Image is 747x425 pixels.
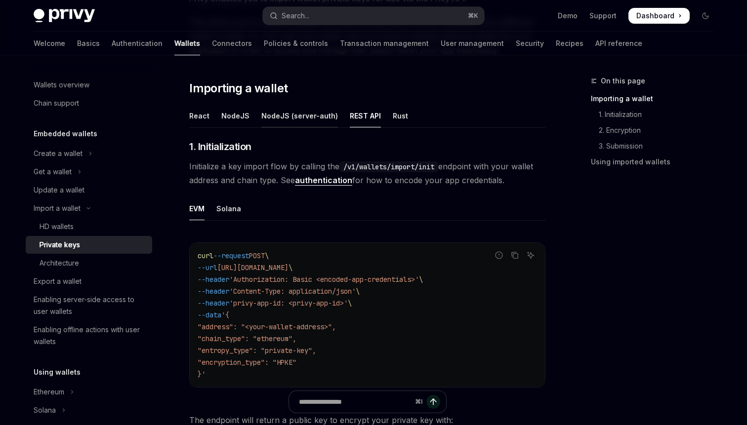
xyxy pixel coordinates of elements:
[295,175,352,186] a: authentication
[34,166,72,178] div: Get a wallet
[264,32,328,55] a: Policies & controls
[556,32,583,55] a: Recipes
[591,154,721,170] a: Using imported wallets
[26,291,152,320] a: Enabling server-side access to user wallets
[591,122,721,138] a: 2. Encryption
[26,401,152,419] button: Toggle Solana section
[40,239,80,251] div: Private keys
[628,8,690,24] a: Dashboard
[698,8,713,24] button: Toggle dark mode
[198,287,229,296] span: --header
[441,32,504,55] a: User management
[217,263,289,272] span: [URL][DOMAIN_NAME]
[26,321,152,350] a: Enabling offline actions with user wallets
[34,386,64,398] div: Ethereum
[558,11,578,21] a: Demo
[263,7,484,25] button: Open search
[493,249,505,262] button: Report incorrect code
[591,138,721,154] a: 3. Submission
[34,32,65,55] a: Welcome
[198,358,296,367] span: "encryption_type": "HPKE"
[299,391,411,413] input: Ask a question...
[189,104,209,127] div: React
[350,104,381,127] div: REST API
[189,80,288,96] span: Importing a wallet
[516,32,544,55] a: Security
[601,75,645,87] span: On this page
[229,275,419,284] span: 'Authorization: Basic <encoded-app-credentials>'
[198,263,217,272] span: --url
[34,324,146,348] div: Enabling offline actions with user wallets
[524,249,537,262] button: Ask AI
[26,272,152,290] a: Export a wallet
[189,140,251,154] span: 1. Initialization
[77,32,100,55] a: Basics
[189,159,545,187] span: Initialize a key import flow by calling the endpoint with your wallet address and chain type. See...
[26,199,152,217] button: Toggle Import a wallet section
[595,32,642,55] a: API reference
[393,104,408,127] div: Rust
[221,104,249,127] div: NodeJS
[356,287,360,296] span: \
[34,366,81,378] h5: Using wallets
[282,10,309,22] div: Search...
[508,249,521,262] button: Copy the contents from the code block
[213,251,249,260] span: --request
[26,76,152,94] a: Wallets overview
[198,251,213,260] span: curl
[468,12,478,20] span: ⌘ K
[198,370,206,379] span: }'
[198,322,336,331] span: "address": "<your-wallet-address>",
[34,202,81,214] div: Import a wallet
[34,148,83,159] div: Create a wallet
[419,275,423,284] span: \
[636,11,674,21] span: Dashboard
[198,310,221,319] span: --data
[26,145,152,162] button: Toggle Create a wallet section
[26,236,152,254] a: Private keys
[348,299,352,308] span: \
[26,254,152,272] a: Architecture
[26,94,152,112] a: Chain support
[34,275,82,287] div: Export a wallet
[216,197,241,220] div: Solana
[34,97,79,109] div: Chain support
[265,251,269,260] span: \
[34,294,146,317] div: Enabling server-side access to user wallets
[426,395,440,409] button: Send message
[340,32,429,55] a: Transaction management
[261,104,338,127] div: NodeJS (server-auth)
[339,161,438,172] code: /v1/wallets/import/init
[34,128,97,140] h5: Embedded wallets
[229,299,348,308] span: 'privy-app-id: <privy-app-id>'
[589,11,617,21] a: Support
[198,299,229,308] span: --header
[26,163,152,181] button: Toggle Get a wallet section
[591,107,721,122] a: 1. Initialization
[26,218,152,235] a: HD wallets
[189,197,205,220] div: EVM
[198,275,229,284] span: --header
[249,251,265,260] span: POST
[40,257,79,269] div: Architecture
[112,32,163,55] a: Authentication
[34,184,84,196] div: Update a wallet
[174,32,200,55] a: Wallets
[26,383,152,401] button: Toggle Ethereum section
[591,91,721,107] a: Importing a wallet
[229,287,356,296] span: 'Content-Type: application/json'
[212,32,252,55] a: Connectors
[289,263,292,272] span: \
[40,221,74,232] div: HD wallets
[198,334,296,343] span: "chain_type": "ethereum",
[34,79,89,91] div: Wallets overview
[26,181,152,199] a: Update a wallet
[198,346,316,355] span: "entropy_type": "private-key",
[34,9,95,23] img: dark logo
[34,404,56,416] div: Solana
[221,310,229,319] span: '{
